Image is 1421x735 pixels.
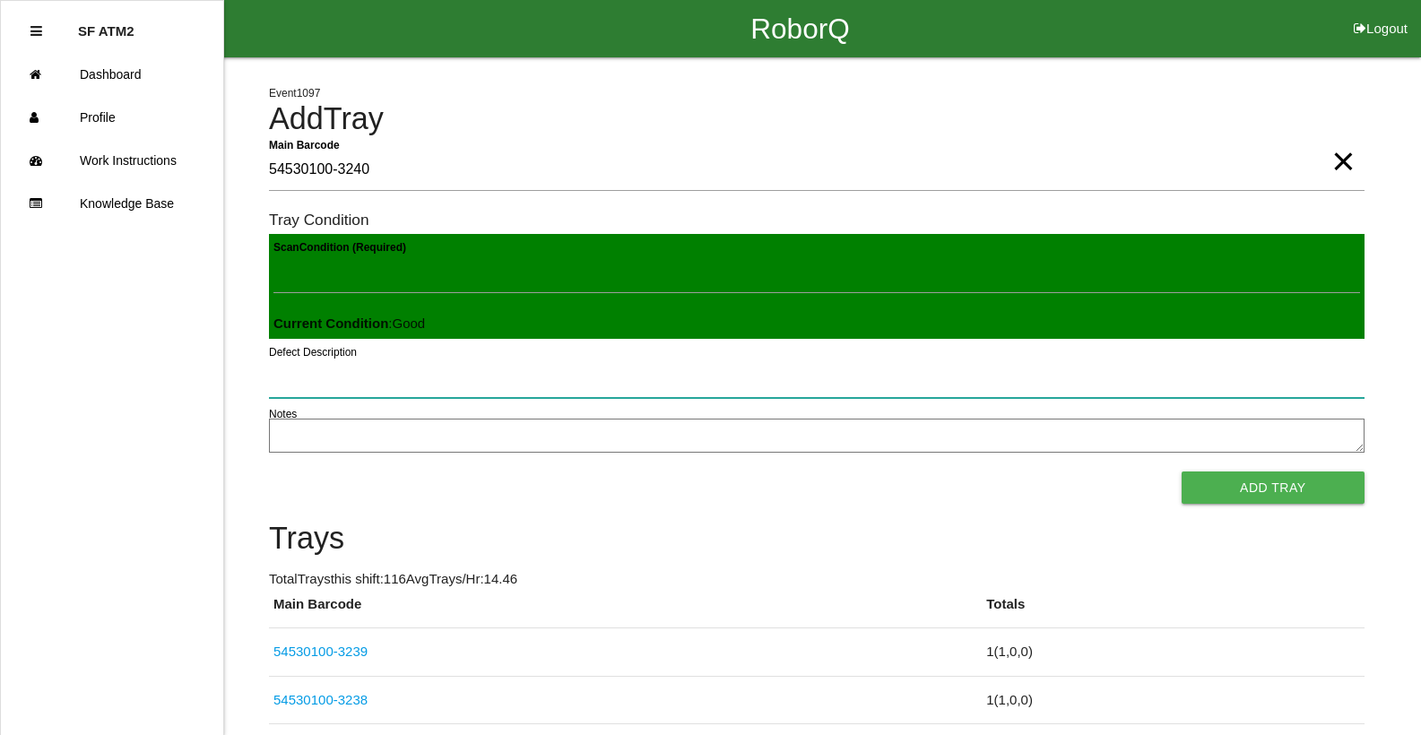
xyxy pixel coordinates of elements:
span: : Good [273,316,425,331]
b: Scan Condition (Required) [273,241,406,254]
input: Required [269,150,1365,191]
a: Profile [1,96,223,139]
td: 1 ( 1 , 0 , 0 ) [982,676,1364,724]
a: 54530100-3239 [273,644,368,659]
label: Notes [269,406,297,422]
th: Totals [982,594,1364,628]
a: Dashboard [1,53,223,96]
th: Main Barcode [269,594,982,628]
button: Add Tray [1182,471,1365,504]
td: 1 ( 1 , 0 , 0 ) [982,628,1364,677]
a: Knowledge Base [1,182,223,225]
b: Main Barcode [269,138,340,151]
p: SF ATM2 [78,10,134,39]
h4: Trays [269,522,1365,556]
h4: Add Tray [269,102,1365,136]
a: 54530100-3238 [273,692,368,707]
h6: Tray Condition [269,212,1365,229]
label: Defect Description [269,344,357,360]
div: Close [30,10,42,53]
span: Event 1097 [269,87,320,99]
b: Current Condition [273,316,388,331]
p: Total Trays this shift: 116 Avg Trays /Hr: 14.46 [269,569,1365,590]
span: Clear Input [1331,125,1355,161]
a: Work Instructions [1,139,223,182]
